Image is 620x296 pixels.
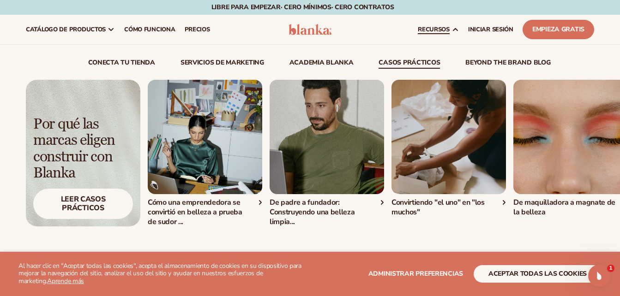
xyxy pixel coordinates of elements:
a: Mujer en el cargo. Cómo una emprendedora se convirtió en belleza a prueba de sudor ... [148,80,262,226]
a: Empieza gratis [523,20,594,39]
div: Cómo una emprendedora se convirtió en belleza a prueba de sudor ... [148,198,262,226]
font: Casos prácticos [379,58,440,67]
img: Mujer en el cargo. [148,80,262,194]
a: Hombre sosteniendo una tableta en el sofá. De padre a fundador: Construyendo una belleza limpia... [270,80,384,226]
a: Aprende más [47,277,84,285]
span: INICIAR SESIÓN [468,26,513,33]
div: Convirtiendo "el uno" en "los muchos" [391,198,506,217]
a: Persona que empaqueta un pedido en una caja. Convirtiendo "el uno" en "los muchos" [391,80,506,217]
div: 3 / 4 [391,80,506,226]
img: Hombre sosteniendo una tableta en el sofá. [270,80,384,194]
font: Academia Blanka [289,58,354,67]
span: Catálogo de productos [26,26,106,33]
a: Recursos [413,15,463,44]
font: Servicios de marketing [181,58,264,67]
a: Precios [180,15,215,44]
div: De padre a fundador: Construyendo una belleza limpia... [270,198,384,226]
div: Leer casos prácticos [33,189,133,219]
span: 1 [607,265,614,272]
a: Conecta tu tienda [88,59,155,69]
a: Casos prácticos [379,59,440,69]
span: Cómo funciona [124,26,175,33]
div: 1 / 4 [148,80,262,226]
a: beyond the brand blog [465,59,550,69]
button: aceptar todas las cookies [474,265,602,283]
iframe: Intercom live chat [588,265,610,287]
span: Recursos [418,26,450,33]
p: Al hacer clic en "Aceptar todas las cookies", acepta el almacenamiento de cookies en su dispositi... [18,262,305,285]
a: Academia Blanka [289,59,354,69]
a: Servicios de marketing [181,59,264,69]
font: beyond the brand blog [465,58,550,67]
div: Por qué las marcas eligen construir con Blanka [33,116,133,181]
a: Catálogo de productos [21,15,120,44]
span: Administrar preferencias [368,269,463,278]
font: Conecta tu tienda [88,58,155,67]
a: Fondo claro con sombra. Por qué las marcas eligen construir con Blanka Leer casos prácticos [26,80,140,226]
img: Fondo claro con sombra. [26,80,140,226]
a: INICIAR SESIÓN [463,15,518,44]
div: 2 / 4 [270,80,384,226]
a: Cómo funciona [120,15,180,44]
font: Libre para empezar· CERO mínimos· CERO contratos [211,3,394,12]
img: Persona que empaqueta un pedido en una caja. [391,80,506,194]
img: logotipo [289,24,332,35]
span: Precios [185,26,210,33]
button: Administrar preferencias [368,265,463,283]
